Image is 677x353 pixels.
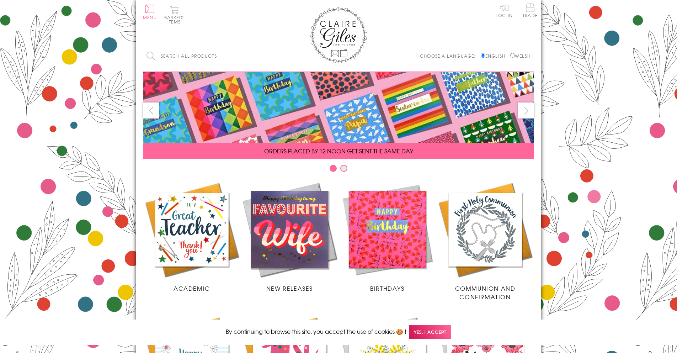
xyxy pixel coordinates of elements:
[241,181,338,293] a: New Releases
[143,181,241,293] a: Academic
[523,4,538,19] a: Trade
[260,48,267,64] input: Search
[143,48,267,64] input: Search all products
[167,14,184,25] span: 0 items
[481,53,509,59] label: English
[510,53,515,58] input: Welsh
[143,164,534,175] div: Carousel Pagination
[496,4,513,17] a: Log In
[330,165,337,172] button: Carousel Page 1 (Current Slide)
[143,102,159,118] button: prev
[264,147,413,155] span: ORDERS PLACED BY 12 NOON GET SENT THE SAME DAY
[455,284,516,301] span: Communion and Confirmation
[370,284,404,293] span: Birthdays
[420,53,479,59] p: Choose a language:
[510,53,531,59] label: Welsh
[340,165,347,172] button: Carousel Page 2
[143,14,157,21] span: Menu
[143,5,157,20] button: Menu
[481,53,485,58] input: English
[523,4,538,17] span: Trade
[310,7,367,63] img: Claire Giles Greetings Cards
[338,181,436,293] a: Birthdays
[518,102,534,118] button: next
[164,6,184,24] button: Basket0 items
[266,284,313,293] span: New Releases
[436,181,534,301] a: Communion and Confirmation
[409,325,451,339] span: Yes, I accept
[174,284,210,293] span: Academic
